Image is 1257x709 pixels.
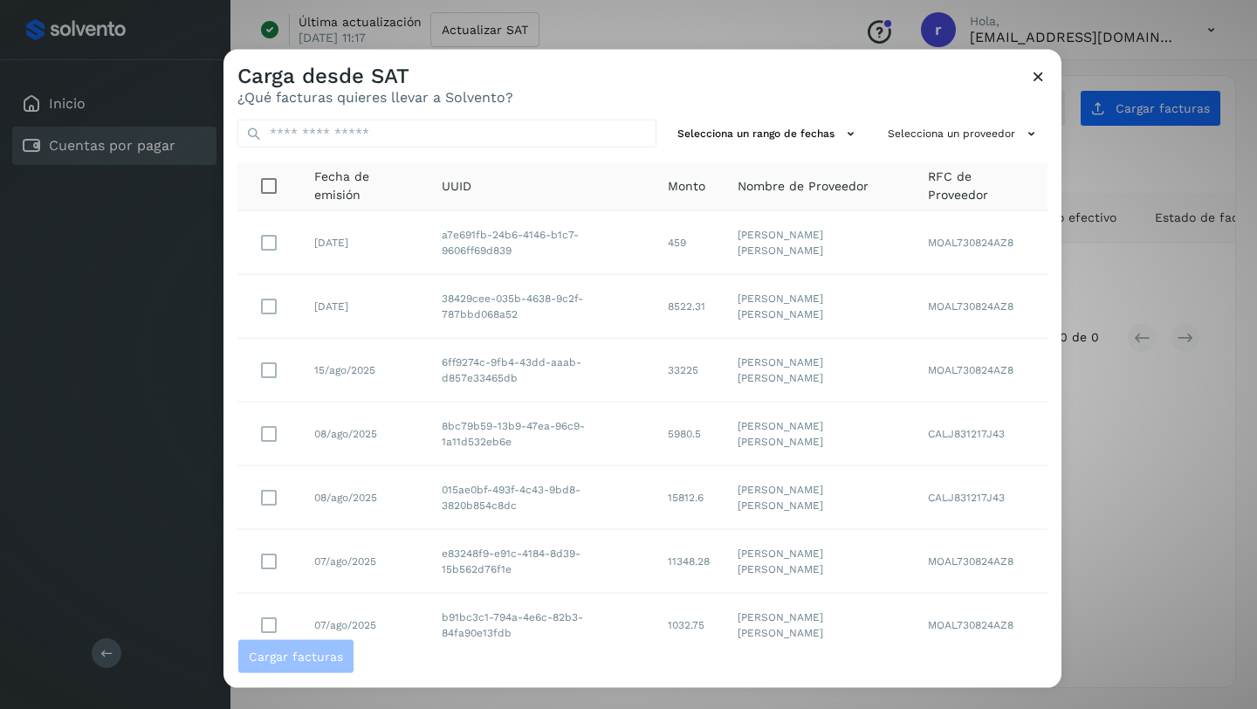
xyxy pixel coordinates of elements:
[654,593,724,657] td: 1032.75
[670,120,867,148] button: Selecciona un rango de fechas
[738,176,869,195] span: Nombre de Proveedor
[428,338,654,402] td: 6ff9274c-9fb4-43dd-aaab-d857e33465db
[654,274,724,338] td: 8522.31
[914,593,1047,657] td: MOAL730824AZ8
[654,402,724,465] td: 5980.5
[724,529,914,593] td: [PERSON_NAME] [PERSON_NAME]
[724,210,914,274] td: [PERSON_NAME] [PERSON_NAME]
[237,638,354,673] button: Cargar facturas
[724,465,914,529] td: [PERSON_NAME] [PERSON_NAME]
[724,274,914,338] td: [PERSON_NAME] [PERSON_NAME]
[914,338,1047,402] td: MOAL730824AZ8
[654,338,724,402] td: 33225
[428,529,654,593] td: e83248f9-e91c-4184-8d39-15b562d76f1e
[300,593,428,657] td: 07/ago/2025
[914,210,1047,274] td: MOAL730824AZ8
[300,465,428,529] td: 08/ago/2025
[914,402,1047,465] td: CALJ831217J43
[914,465,1047,529] td: CALJ831217J43
[654,465,724,529] td: 15812.6
[300,210,428,274] td: [DATE]
[654,210,724,274] td: 459
[428,593,654,657] td: b91bc3c1-794a-4e6c-82b3-84fa90e13fdb
[428,402,654,465] td: 8bc79b59-13b9-47ea-96c9-1a11d532eb6e
[249,650,343,662] span: Cargar facturas
[300,529,428,593] td: 07/ago/2025
[724,593,914,657] td: [PERSON_NAME] [PERSON_NAME]
[237,64,513,89] h3: Carga desde SAT
[881,120,1047,148] button: Selecciona un proveedor
[300,338,428,402] td: 15/ago/2025
[724,338,914,402] td: [PERSON_NAME] [PERSON_NAME]
[428,465,654,529] td: 015ae0bf-493f-4c43-9bd8-3820b854c8dc
[237,88,513,105] p: ¿Qué facturas quieres llevar a Solvento?
[314,168,414,204] span: Fecha de emisión
[668,176,705,195] span: Monto
[724,402,914,465] td: [PERSON_NAME] [PERSON_NAME]
[914,529,1047,593] td: MOAL730824AZ8
[914,274,1047,338] td: MOAL730824AZ8
[442,176,471,195] span: UUID
[300,402,428,465] td: 08/ago/2025
[428,274,654,338] td: 38429cee-035b-4638-9c2f-787bbd068a52
[654,529,724,593] td: 11348.28
[928,168,1034,204] span: RFC de Proveedor
[428,210,654,274] td: a7e691fb-24b6-4146-b1c7-9606ff69d839
[300,274,428,338] td: [DATE]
